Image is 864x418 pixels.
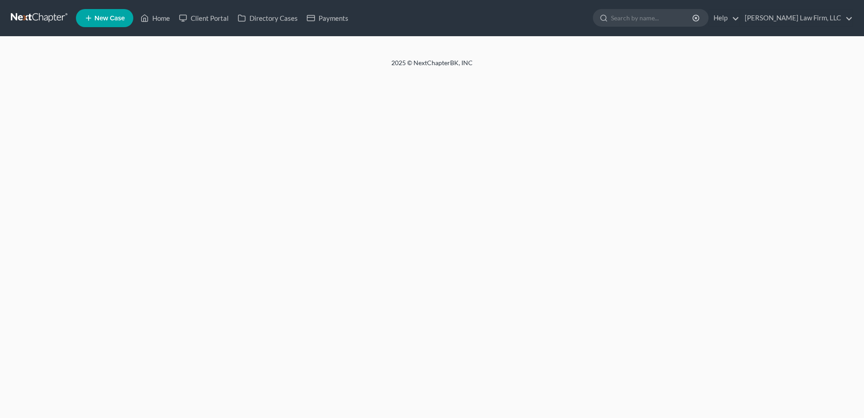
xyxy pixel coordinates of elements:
a: Payments [302,10,353,26]
div: 2025 © NextChapterBK, INC [174,58,690,75]
a: Client Portal [174,10,233,26]
a: Home [136,10,174,26]
a: [PERSON_NAME] Law Firm, LLC [740,10,853,26]
input: Search by name... [611,9,694,26]
a: Help [709,10,739,26]
a: Directory Cases [233,10,302,26]
span: New Case [94,15,125,22]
